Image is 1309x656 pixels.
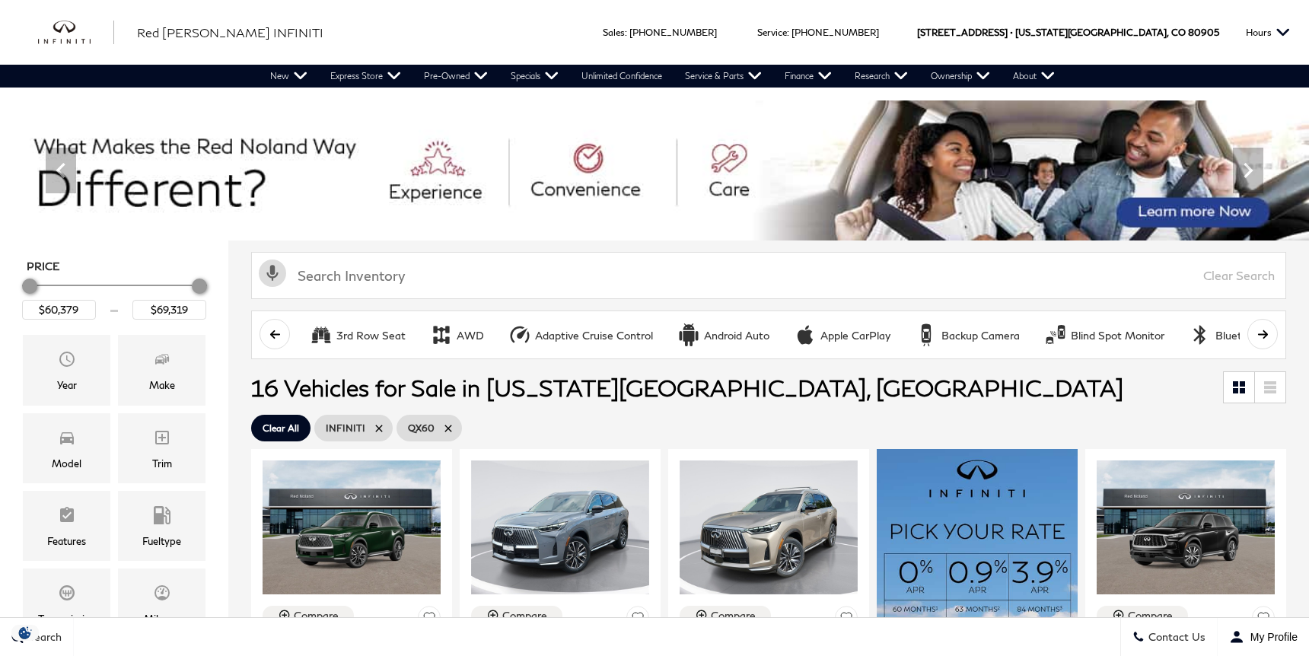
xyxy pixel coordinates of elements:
[412,65,499,88] a: Pre-Owned
[8,625,43,641] section: Click to Open Cookie Consent Modal
[1244,631,1298,643] span: My Profile
[1252,606,1275,634] button: Save Vehicle
[251,252,1286,299] input: Search Inventory
[721,212,737,228] span: Go to slide 8
[773,65,843,88] a: Finance
[680,606,771,626] button: Compare Vehicle
[22,273,206,320] div: Price
[408,419,435,438] span: QX60
[502,609,547,623] div: Compare
[192,279,207,294] div: Maximum Price
[626,606,649,634] button: Save Vehicle
[144,610,180,627] div: Mileage
[1145,631,1205,644] span: Contact Us
[1180,319,1273,351] button: BluetoothBluetooth
[149,377,175,393] div: Make
[572,212,588,228] span: Go to slide 1
[700,212,715,228] span: Go to slide 7
[1128,609,1173,623] div: Compare
[457,329,484,342] div: AWD
[917,27,1219,38] a: [STREET_ADDRESS] • [US_STATE][GEOGRAPHIC_DATA], CO 80905
[52,455,81,472] div: Model
[919,65,1002,88] a: Ownership
[1247,319,1278,349] button: scroll right
[58,502,76,533] span: Features
[301,319,414,351] button: 3rd Row Seat3rd Row Seat
[1071,329,1164,342] div: Blind Spot Monitor
[535,329,653,342] div: Adaptive Cruise Control
[658,212,673,228] span: Go to slide 5
[835,606,858,634] button: Save Vehicle
[137,25,323,40] span: Red [PERSON_NAME] INFINITI
[430,323,453,346] div: AWD
[118,413,205,483] div: TrimTrim
[38,21,114,45] img: INFINITI
[326,419,365,438] span: INFINITI
[500,319,661,351] button: Adaptive Cruise ControlAdaptive Cruise Control
[791,27,879,38] a: [PHONE_NUMBER]
[704,329,769,342] div: Android Auto
[677,323,700,346] div: Android Auto
[603,27,625,38] span: Sales
[1233,148,1263,193] div: Next
[118,491,205,561] div: FueltypeFueltype
[8,625,43,641] img: Opt-Out Icon
[570,65,674,88] a: Unlimited Confidence
[27,260,202,273] h5: Price
[153,502,171,533] span: Fueltype
[263,606,354,626] button: Compare Vehicle
[57,377,77,393] div: Year
[843,65,919,88] a: Research
[820,329,890,342] div: Apple CarPlay
[629,27,717,38] a: [PHONE_NUMBER]
[1189,323,1212,346] div: Bluetooth
[137,24,323,42] a: Red [PERSON_NAME] INFINITI
[471,460,649,594] img: 2026 INFINITI QX60 LUXE AWD
[310,323,333,346] div: 3rd Row Seat
[1218,618,1309,656] button: Open user profile menu
[153,425,171,455] span: Trim
[594,212,609,228] span: Go to slide 2
[787,27,789,38] span: :
[259,260,286,287] svg: Click to toggle on voice search
[38,610,96,627] div: Transmission
[471,606,562,626] button: Compare Vehicle
[336,329,406,342] div: 3rd Row Seat
[794,323,817,346] div: Apple CarPlay
[38,21,114,45] a: infiniti
[294,609,339,623] div: Compare
[915,323,938,346] div: Backup Camera
[118,335,205,405] div: MakeMake
[669,319,778,351] button: Android AutoAndroid Auto
[508,323,531,346] div: Adaptive Cruise Control
[23,335,110,405] div: YearYear
[58,580,76,610] span: Transmission
[23,413,110,483] div: ModelModel
[625,27,627,38] span: :
[22,300,96,320] input: Minimum
[259,65,319,88] a: New
[260,319,290,349] button: scroll left
[1036,319,1173,351] button: Blind Spot MonitorBlind Spot Monitor
[263,460,441,594] img: 2026 INFINITI QX60 LUXE AWD
[58,425,76,455] span: Model
[142,533,181,549] div: Fueltype
[679,212,694,228] span: Go to slide 6
[1215,329,1265,342] div: Bluetooth
[499,65,570,88] a: Specials
[152,455,172,472] div: Trim
[153,580,171,610] span: Mileage
[118,568,205,638] div: MileageMileage
[251,374,1123,401] span: 16 Vehicles for Sale in [US_STATE][GEOGRAPHIC_DATA], [GEOGRAPHIC_DATA]
[615,212,630,228] span: Go to slide 3
[422,319,492,351] button: AWDAWD
[259,65,1066,88] nav: Main Navigation
[58,346,76,377] span: Year
[47,533,86,549] div: Features
[636,212,651,228] span: Go to slide 4
[153,346,171,377] span: Make
[680,460,858,594] img: 2026 INFINITI QX60 LUXE AWD
[1044,323,1067,346] div: Blind Spot Monitor
[674,65,773,88] a: Service & Parts
[132,300,206,320] input: Maximum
